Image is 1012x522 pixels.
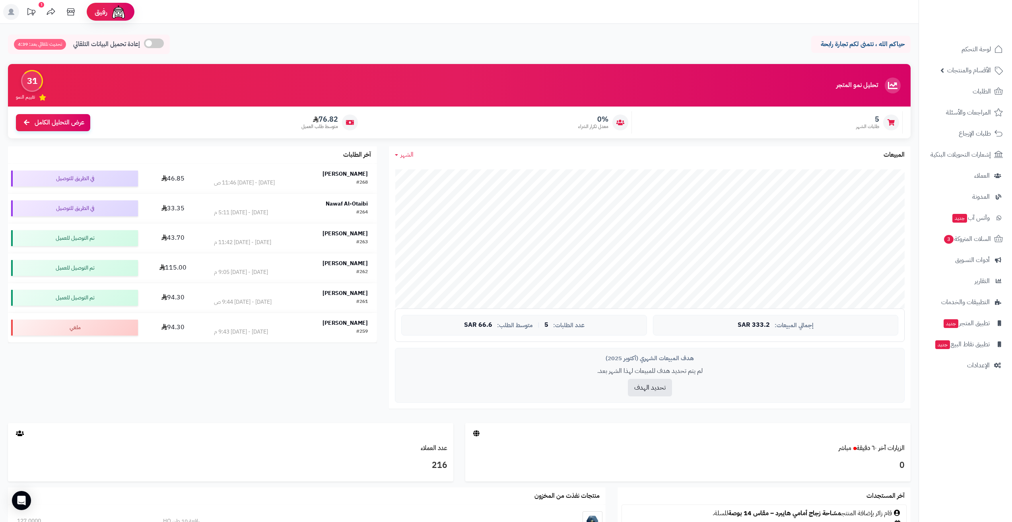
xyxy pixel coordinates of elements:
span: جديد [952,214,967,223]
a: مسّاحة زجاج أمامي هايبرد – مقاس 14 بوصة [728,508,841,518]
div: [DATE] - [DATE] 11:46 ص [214,179,275,187]
strong: [PERSON_NAME] [322,170,368,178]
h3: 0 [471,459,905,472]
span: تطبيق نقاط البيع [934,339,990,350]
span: المراجعات والأسئلة [946,107,991,118]
span: 333.2 SAR [738,322,770,329]
span: متوسط طلب العميل [301,123,338,130]
span: جديد [944,319,958,328]
button: تحديد الهدف [628,379,672,396]
a: وآتس آبجديد [924,208,1007,227]
span: 76.82 [301,115,338,124]
a: لوحة التحكم [924,40,1007,59]
span: لوحة التحكم [961,44,991,55]
a: المراجعات والأسئلة [924,103,1007,122]
span: أدوات التسويق [955,254,990,266]
h3: 216 [14,459,447,472]
span: السلات المتروكة [943,233,991,245]
div: 1 [39,2,44,8]
div: ملغي [11,320,138,336]
td: 33.35 [141,194,205,223]
span: 66.6 SAR [464,322,492,329]
strong: [PERSON_NAME] [322,289,368,297]
div: #264 [356,209,368,217]
td: 94.30 [141,313,205,342]
div: في الطريق للتوصيل [11,171,138,186]
span: رفيق [95,7,107,17]
span: عرض التحليل الكامل [35,118,84,127]
span: التقارير [975,276,990,287]
h3: المبيعات [884,151,905,159]
strong: Nawaf Al-Otaibi [326,200,368,208]
small: مباشر [839,443,851,453]
span: معدل تكرار الشراء [578,123,608,130]
a: تطبيق المتجرجديد [924,314,1007,333]
td: 46.85 [141,164,205,193]
div: #263 [356,239,368,246]
span: المدونة [972,191,990,202]
h3: منتجات نفذت من المخزون [534,493,600,500]
p: حياكم الله ، نتمنى لكم تجارة رابحة [817,40,905,49]
span: 3 [944,235,954,244]
span: عدد الطلبات: [553,322,585,329]
span: التطبيقات والخدمات [941,297,990,308]
a: السلات المتروكة3 [924,229,1007,248]
span: وآتس آب [952,212,990,223]
a: التطبيقات والخدمات [924,293,1007,312]
span: طلبات الإرجاع [959,128,991,139]
div: #261 [356,298,368,306]
span: تقييم النمو [16,94,35,101]
div: قام زائر بإضافة المنتج للسلة. [626,509,902,518]
span: تحديث تلقائي بعد: 4:39 [14,39,66,50]
div: تم التوصيل للعميل [11,260,138,276]
a: الزيارات آخر ٦٠ دقيقةمباشر [839,443,905,453]
a: عدد العملاء [421,443,447,453]
span: | [538,322,540,328]
span: متوسط الطلب: [497,322,533,329]
a: المدونة [924,187,1007,206]
h3: تحليل نمو المتجر [836,82,878,89]
div: Open Intercom Messenger [12,491,31,510]
span: العملاء [974,170,990,181]
strong: [PERSON_NAME] [322,319,368,327]
strong: [PERSON_NAME] [322,259,368,268]
a: التقارير [924,272,1007,291]
h3: آخر المستجدات [866,493,905,500]
span: تطبيق المتجر [943,318,990,329]
div: تم التوصيل للعميل [11,290,138,306]
td: 115.00 [141,253,205,283]
span: جديد [935,340,950,349]
span: الشهر [400,150,414,159]
a: طلبات الإرجاع [924,124,1007,143]
div: هدف المبيعات الشهري (أكتوبر 2025) [401,354,898,363]
h3: آخر الطلبات [343,151,371,159]
td: 94.30 [141,283,205,312]
span: 5 [544,322,548,329]
img: logo-2.png [958,6,1004,23]
a: الطلبات [924,82,1007,101]
div: [DATE] - [DATE] 11:42 م [214,239,271,246]
a: الشهر [395,150,414,159]
div: [DATE] - [DATE] 9:05 م [214,268,268,276]
a: إشعارات التحويلات البنكية [924,145,1007,164]
a: تطبيق نقاط البيعجديد [924,335,1007,354]
div: #259 [356,328,368,336]
span: 0% [578,115,608,124]
span: 5 [856,115,879,124]
strong: [PERSON_NAME] [322,229,368,238]
a: عرض التحليل الكامل [16,114,90,131]
img: ai-face.png [111,4,126,20]
span: الإعدادات [967,360,990,371]
span: الأقسام والمنتجات [947,65,991,76]
a: أدوات التسويق [924,250,1007,270]
div: [DATE] - [DATE] 9:44 ص [214,298,272,306]
div: #268 [356,179,368,187]
span: إشعارات التحويلات البنكية [930,149,991,160]
a: الإعدادات [924,356,1007,375]
p: لم يتم تحديد هدف للمبيعات لهذا الشهر بعد. [401,367,898,376]
span: إعادة تحميل البيانات التلقائي [73,40,140,49]
div: في الطريق للتوصيل [11,200,138,216]
td: 43.70 [141,223,205,253]
span: الطلبات [973,86,991,97]
div: تم التوصيل للعميل [11,230,138,246]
